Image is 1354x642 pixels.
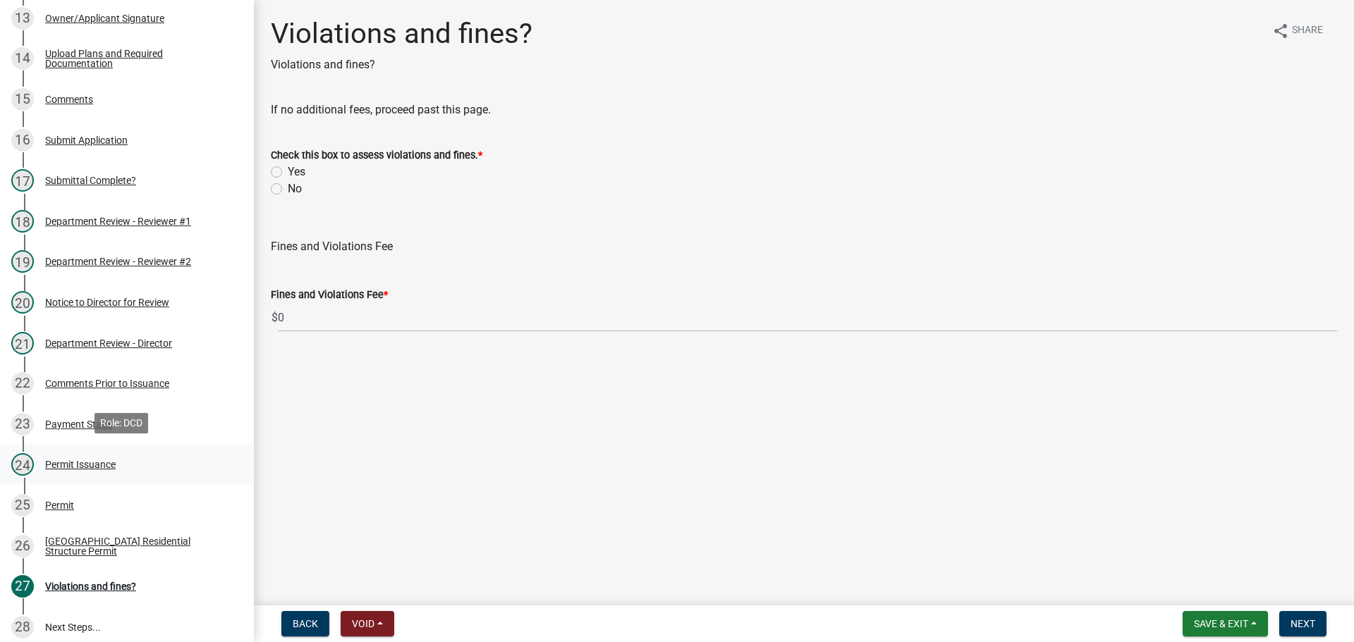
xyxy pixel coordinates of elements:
[45,338,172,348] div: Department Review - Director
[11,250,34,273] div: 19
[45,536,231,556] div: [GEOGRAPHIC_DATA] Residential Structure Permit
[45,257,191,266] div: Department Review - Reviewer #2
[11,210,34,233] div: 18
[271,303,279,332] span: $
[45,94,93,104] div: Comments
[11,453,34,476] div: 24
[271,101,1337,118] div: If no additional fees, proceed past this page.
[11,88,34,111] div: 15
[11,291,34,314] div: 20
[45,13,164,23] div: Owner/Applicant Signature
[1292,23,1323,39] span: Share
[11,616,34,638] div: 28
[45,378,169,388] div: Comments Prior to Issuance
[11,7,34,30] div: 13
[45,135,128,145] div: Submit Application
[1272,23,1289,39] i: share
[271,56,532,73] p: Violations and fines?
[11,129,34,152] div: 16
[45,459,116,469] div: Permit Issuance
[271,290,388,300] label: Fines and Violations Fee
[45,500,74,510] div: Permit
[11,494,34,517] div: 25
[293,618,318,629] span: Back
[11,47,34,70] div: 14
[11,575,34,598] div: 27
[45,581,136,591] div: Violations and fines?
[1279,611,1326,636] button: Next
[45,175,136,185] div: Submittal Complete?
[352,618,374,629] span: Void
[11,413,34,436] div: 23
[288,180,302,197] label: No
[271,17,532,51] h1: Violations and fines?
[1183,611,1268,636] button: Save & Exit
[45,216,191,226] div: Department Review - Reviewer #1
[271,238,1337,255] div: Fines and Violations Fee
[11,169,34,192] div: 17
[45,49,231,68] div: Upload Plans and Required Documentation
[341,611,394,636] button: Void
[1291,618,1315,629] span: Next
[271,151,482,161] label: Check this box to assess violations and fines.
[1194,618,1248,629] span: Save & Exit
[11,535,34,557] div: 26
[11,332,34,354] div: 21
[1261,17,1334,44] button: shareShare
[281,611,329,636] button: Back
[288,163,305,180] label: Yes
[45,297,169,307] div: Notice to Director for Review
[45,419,112,429] div: Payment Stage
[11,372,34,395] div: 22
[94,413,148,433] div: Role: DCD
